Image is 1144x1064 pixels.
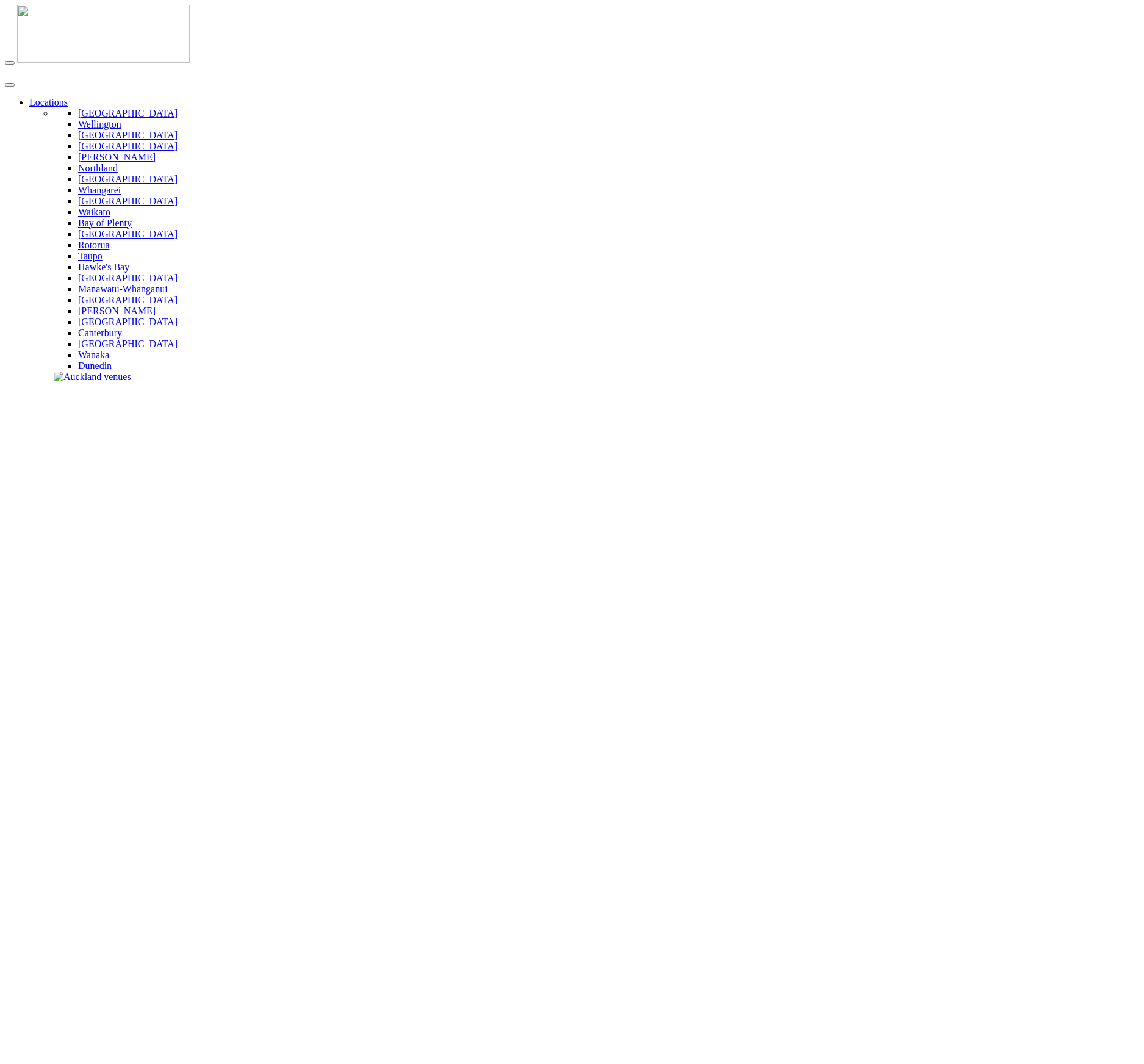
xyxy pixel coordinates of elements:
[78,141,178,151] a: [GEOGRAPHIC_DATA]
[78,207,110,217] a: Waikato
[78,273,178,283] a: [GEOGRAPHIC_DATA]
[78,152,156,162] a: [PERSON_NAME]
[78,130,178,140] a: [GEOGRAPHIC_DATA]
[78,262,129,272] a: Hawke's Bay
[78,108,178,118] a: [GEOGRAPHIC_DATA]
[5,65,156,73] img: new-zealand-venues-text.png
[78,196,178,206] a: [GEOGRAPHIC_DATA]
[54,372,131,383] img: Auckland venues
[78,251,103,261] a: Taupo
[78,361,112,371] a: Dunedin
[78,163,118,173] a: Northland
[78,306,156,316] a: [PERSON_NAME]
[78,339,178,349] a: [GEOGRAPHIC_DATA]
[78,240,110,250] a: Rotorua
[78,295,178,305] a: [GEOGRAPHIC_DATA]
[29,97,68,107] a: Locations
[78,350,109,360] a: Wanaka
[78,119,121,129] a: Wellington
[78,174,178,184] a: [GEOGRAPHIC_DATA]
[78,229,178,239] a: [GEOGRAPHIC_DATA]
[78,218,132,228] a: Bay of Plenty
[17,5,190,63] img: nzv-logo.png
[78,328,122,338] a: Canterbury
[78,284,168,294] a: Manawatū-Whanganui
[78,185,121,195] a: Whangarei
[78,317,178,327] a: [GEOGRAPHIC_DATA]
